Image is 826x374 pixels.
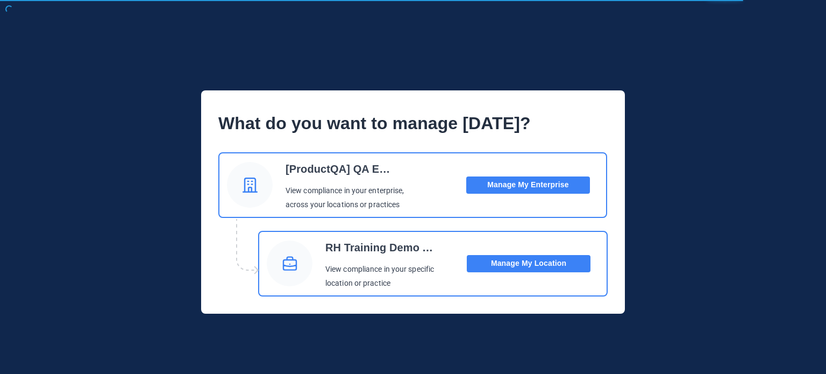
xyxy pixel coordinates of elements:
iframe: Drift Widget Chat Controller [640,298,813,341]
p: View compliance in your specific [325,263,436,277]
p: location or practice [325,277,436,291]
button: Manage My Enterprise [466,177,590,194]
p: What do you want to manage [DATE]? [218,108,608,139]
p: RH Training Demo Account [325,237,436,258]
button: Manage My Location [467,255,590,272]
p: across your locations or practices [286,198,404,212]
p: [ProductQA] QA Ent_30_Mar [286,158,396,180]
p: View compliance in your enterprise, [286,184,404,198]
